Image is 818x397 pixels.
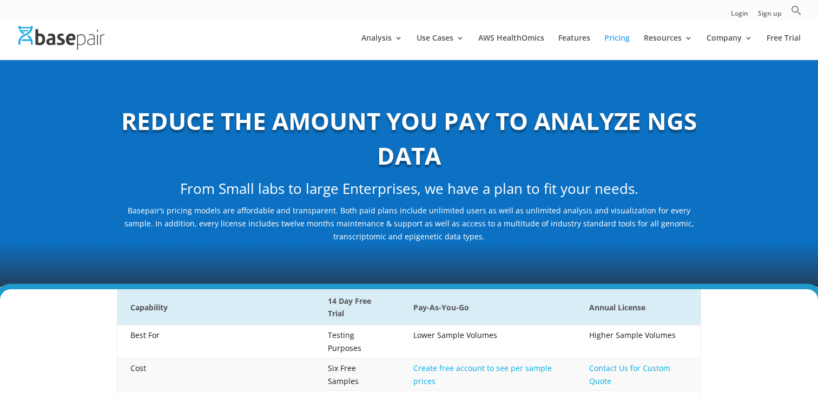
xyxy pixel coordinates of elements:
[315,289,400,326] th: 14 Day Free Trial
[117,289,315,326] th: Capability
[604,34,630,60] a: Pricing
[117,326,315,359] td: Best For
[644,34,692,60] a: Resources
[117,179,701,205] h2: From Small labs to large Enterprises, we have a plan to fit your needs.
[413,363,552,386] a: Create free account to see per sample prices
[121,105,697,172] b: REDUCE THE AMOUNT YOU PAY TO ANALYZE NGS DATA
[400,289,576,326] th: Pay-As-You-Go
[558,34,590,60] a: Features
[361,34,403,60] a: Analysis
[707,34,753,60] a: Company
[731,10,748,22] a: Login
[791,5,802,22] a: Search Icon Link
[315,326,400,359] td: Testing Purposes
[124,205,694,242] span: Basepair’s pricing models are affordable and transparent. Both paid plans include unlimited users...
[758,10,781,22] a: Sign up
[576,326,701,359] td: Higher Sample Volumes
[576,289,701,326] th: Annual License
[417,34,464,60] a: Use Cases
[767,34,801,60] a: Free Trial
[791,5,802,16] svg: Search
[478,34,544,60] a: AWS HealthOmics
[400,326,576,359] td: Lower Sample Volumes
[18,26,104,49] img: Basepair
[117,358,315,391] td: Cost
[315,358,400,391] td: Six Free Samples
[589,363,670,386] a: Contact Us for Custom Quote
